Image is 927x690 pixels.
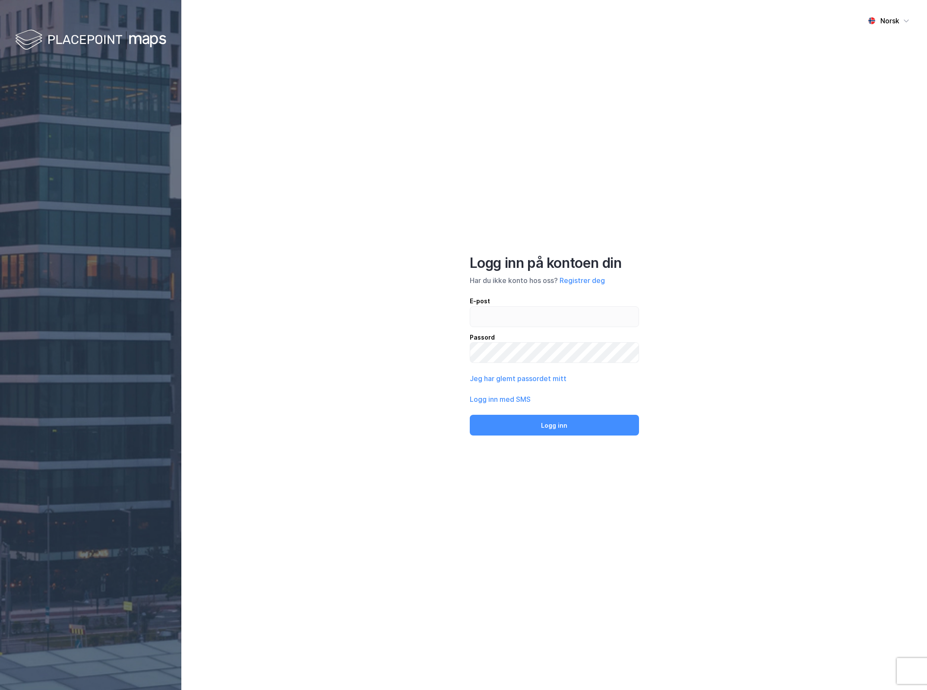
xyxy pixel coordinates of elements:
[15,28,166,53] img: logo-white.f07954bde2210d2a523dddb988cd2aa7.svg
[470,275,639,286] div: Har du ikke konto hos oss?
[470,254,639,272] div: Logg inn på kontoen din
[470,415,639,436] button: Logg inn
[470,373,566,384] button: Jeg har glemt passordet mitt
[470,296,639,306] div: E-post
[470,332,639,343] div: Passord
[470,394,531,404] button: Logg inn med SMS
[560,275,605,286] button: Registrer deg
[880,16,899,26] div: Norsk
